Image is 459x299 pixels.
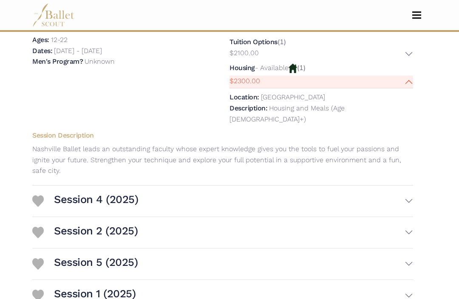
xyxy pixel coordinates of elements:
[32,57,83,65] h5: Men's Program?
[32,195,44,207] img: Heart
[54,192,138,206] h3: Session 4 (2025)
[54,255,138,269] h3: Session 5 (2025)
[32,36,49,44] h5: Ages:
[289,64,297,73] img: Housing Available
[229,93,259,101] h5: Location:
[51,36,68,44] p: 12-22
[32,47,52,55] h5: Dates:
[261,93,325,101] p: [GEOGRAPHIC_DATA]
[229,76,413,89] button: $2300.00
[229,104,345,123] p: Housing and Meals (Age [DEMOGRAPHIC_DATA]+)
[32,258,44,270] img: Heart
[229,48,259,59] p: $2100.00
[32,227,44,238] img: Heart
[407,11,427,19] button: Toggle navigation
[229,104,267,112] h5: Description:
[229,37,413,60] div: (1)
[54,189,413,213] button: Session 4 (2025)
[54,220,413,245] button: Session 2 (2025)
[229,64,255,72] h5: Housing
[255,64,289,72] p: - Available
[85,57,115,65] p: Unknown
[229,38,278,46] h5: Tuition Options
[54,252,413,276] button: Session 5 (2025)
[229,62,413,128] div: (1)
[25,131,420,140] h5: Session Description
[229,76,260,87] p: $2300.00
[54,47,102,55] p: [DATE] - [DATE]
[54,224,138,238] h3: Session 2 (2025)
[25,144,420,176] p: Nashville Ballet leads an outstanding faculty whose expert knowledge gives you the tools to fuel ...
[229,48,413,61] button: $2100.00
